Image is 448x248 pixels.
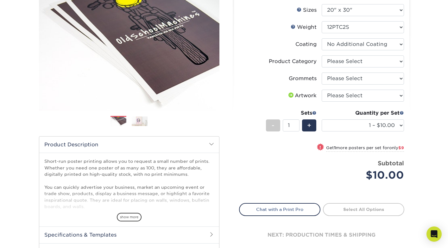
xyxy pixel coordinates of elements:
[297,6,317,14] div: Sizes
[110,116,126,127] img: Posters 01
[323,203,404,216] a: Select All Options
[334,145,336,150] strong: 1
[117,213,142,221] span: show more
[132,116,148,126] img: Posters 02
[289,75,317,82] div: Grommets
[389,145,404,150] span: only
[307,121,311,130] span: +
[426,226,442,242] div: Open Intercom Messenger
[269,58,317,65] div: Product Category
[295,41,317,48] div: Coating
[239,203,320,216] a: Chat with a Print Pro
[39,226,219,243] h2: Specifications & Templates
[272,121,274,130] span: -
[326,168,404,183] div: $10.00
[326,145,404,152] small: Get more posters per set for
[39,137,219,153] h2: Product Description
[266,109,317,117] div: Sets
[322,109,404,117] div: Quantity per Set
[291,23,317,31] div: Weight
[287,92,317,99] div: Artwork
[378,160,404,167] strong: Subtotal
[319,144,321,151] span: !
[398,145,404,150] span: $9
